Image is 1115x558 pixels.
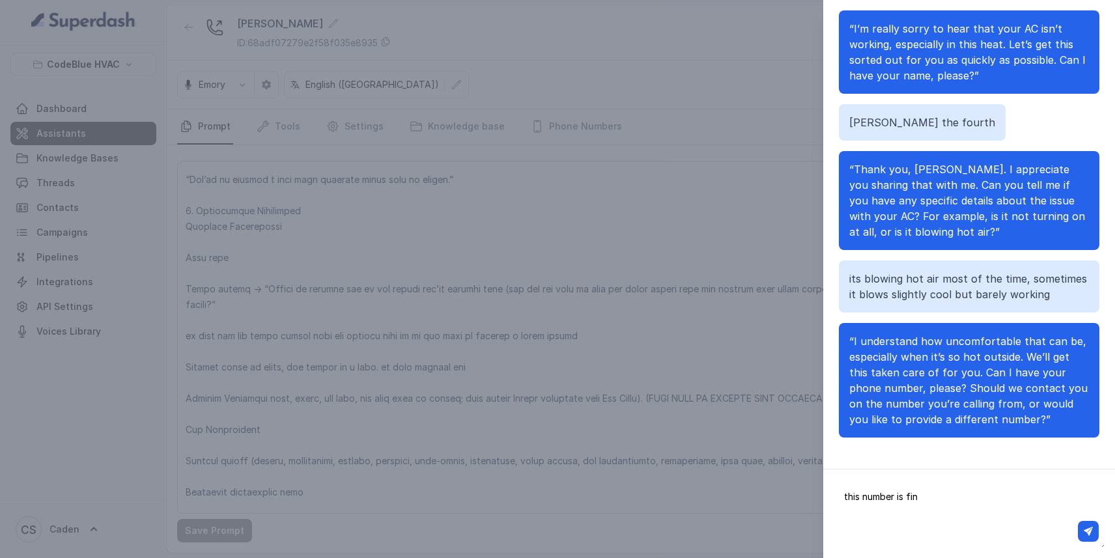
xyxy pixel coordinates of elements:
textarea: this number is fin [834,480,1105,548]
span: “Thank you, [PERSON_NAME]. I appreciate you sharing that with me. Can you tell me if you have any... [849,163,1085,238]
span: “I’m really sorry to hear that your AC isn’t working, especially in this heat. Let’s get this sor... [849,22,1086,82]
span: “I understand how uncomfortable that can be, especially when it’s so hot outside. We’ll get this ... [849,335,1088,426]
p: its blowing hot air most of the time, sometimes it blows slightly cool but barely working [849,271,1089,302]
p: [PERSON_NAME] the fourth [849,115,995,130]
